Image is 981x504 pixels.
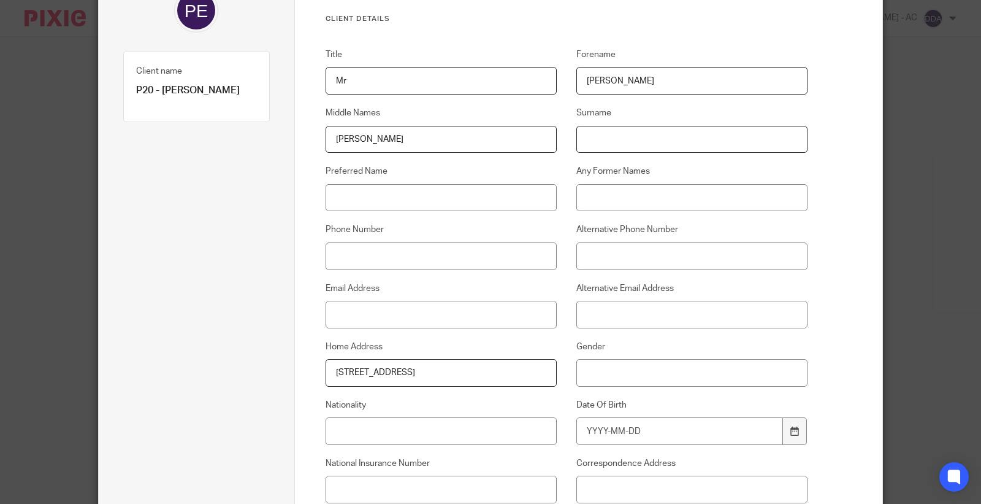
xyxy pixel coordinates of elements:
[576,399,808,411] label: Date Of Birth
[326,341,557,353] label: Home Address
[326,165,557,177] label: Preferred Name
[576,223,808,236] label: Alternative Phone Number
[576,48,808,61] label: Forename
[326,223,557,236] label: Phone Number
[576,417,784,445] input: YYYY-MM-DD
[326,399,557,411] label: Nationality
[136,84,257,97] p: P20 - [PERSON_NAME]
[326,48,557,61] label: Title
[326,14,808,24] h3: Client Details
[326,457,557,470] label: National Insurance Number
[576,165,808,177] label: Any Former Names
[576,282,808,295] label: Alternative Email Address
[136,65,182,77] label: Client name
[576,457,808,470] label: Correspondence Address
[326,282,557,295] label: Email Address
[326,107,557,119] label: Middle Names
[576,341,808,353] label: Gender
[576,107,808,119] label: Surname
